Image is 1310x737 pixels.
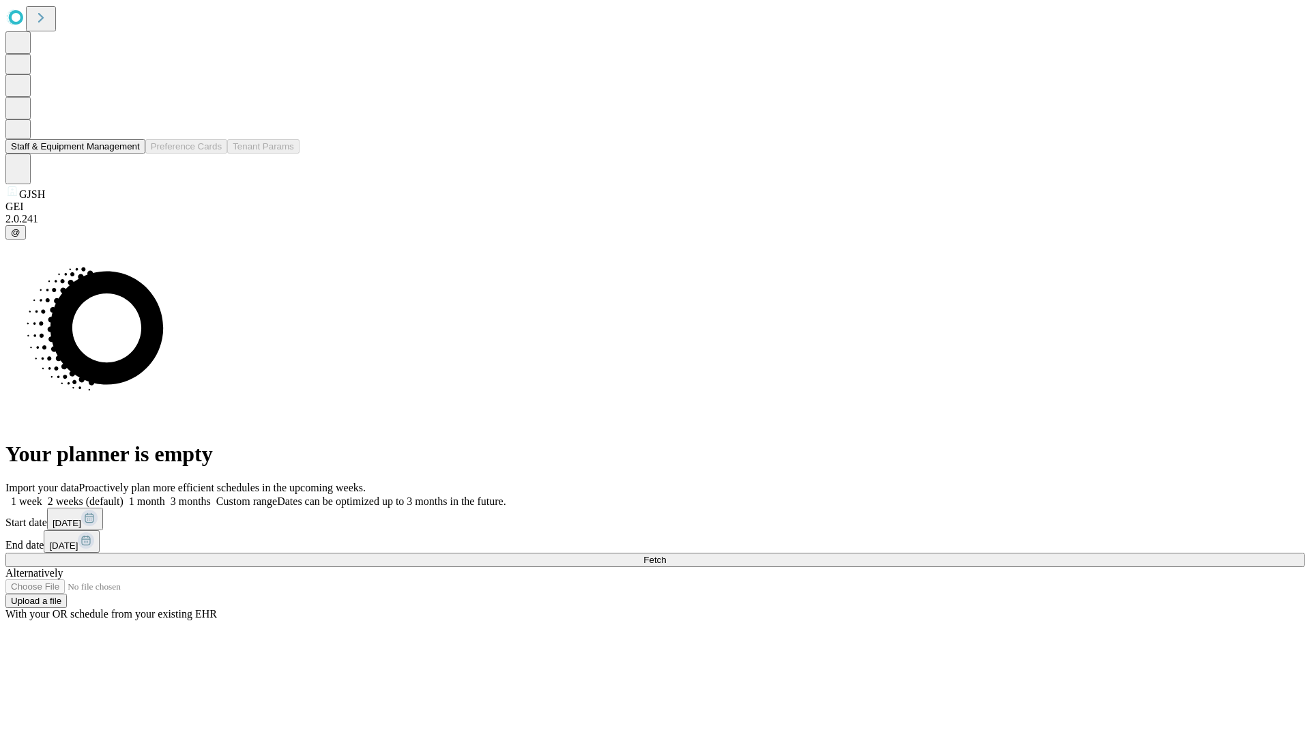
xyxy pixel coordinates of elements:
span: [DATE] [53,518,81,528]
button: [DATE] [47,508,103,530]
div: 2.0.241 [5,213,1305,225]
button: [DATE] [44,530,100,553]
h1: Your planner is empty [5,442,1305,467]
button: Fetch [5,553,1305,567]
button: Tenant Params [227,139,300,154]
span: 1 month [129,495,165,507]
button: @ [5,225,26,240]
button: Preference Cards [145,139,227,154]
button: Staff & Equipment Management [5,139,145,154]
span: GJSH [19,188,45,200]
span: 3 months [171,495,211,507]
span: Import your data [5,482,79,493]
span: Custom range [216,495,277,507]
span: Dates can be optimized up to 3 months in the future. [277,495,506,507]
span: Fetch [643,555,666,565]
button: Upload a file [5,594,67,608]
span: Alternatively [5,567,63,579]
div: Start date [5,508,1305,530]
span: 1 week [11,495,42,507]
span: [DATE] [49,540,78,551]
div: End date [5,530,1305,553]
div: GEI [5,201,1305,213]
span: Proactively plan more efficient schedules in the upcoming weeks. [79,482,366,493]
span: @ [11,227,20,237]
span: 2 weeks (default) [48,495,123,507]
span: With your OR schedule from your existing EHR [5,608,217,620]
